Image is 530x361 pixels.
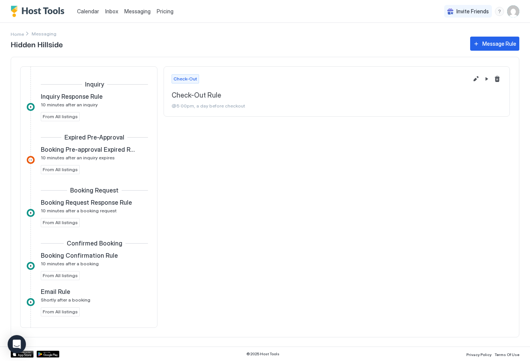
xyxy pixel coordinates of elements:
[11,6,68,17] a: Host Tools Logo
[105,8,118,14] span: Inbox
[495,7,504,16] div: menu
[495,350,519,358] a: Terms Of Use
[41,297,90,303] span: Shortly after a booking
[105,7,118,15] a: Inbox
[246,351,279,356] span: © 2025 Host Tools
[64,133,124,141] span: Expired Pre-Approval
[77,8,99,14] span: Calendar
[41,155,115,160] span: 10 minutes after an inquiry expires
[37,351,59,358] a: Google Play Store
[11,351,34,358] a: App Store
[482,74,491,83] button: Pause Message Rule
[466,352,491,357] span: Privacy Policy
[124,7,151,15] a: Messaging
[67,239,122,247] span: Confirmed Booking
[41,199,132,206] span: Booking Request Response Rule
[172,91,468,100] span: Check-Out Rule
[70,186,119,194] span: Booking Request
[77,7,99,15] a: Calendar
[124,8,151,14] span: Messaging
[43,219,78,226] span: From All listings
[41,252,118,259] span: Booking Confirmation Rule
[466,350,491,358] a: Privacy Policy
[43,113,78,120] span: From All listings
[41,102,98,107] span: 10 minutes after an inquiry
[11,30,24,38] div: Breadcrumb
[41,261,99,266] span: 10 minutes after a booking
[43,308,78,315] span: From All listings
[43,166,78,173] span: From All listings
[43,272,78,279] span: From All listings
[32,31,56,37] span: Breadcrumb
[11,38,463,50] span: Hidden Hillside
[85,80,104,88] span: Inquiry
[11,30,24,38] a: Home
[41,93,103,100] span: Inquiry Response Rule
[41,288,70,295] span: Email Rule
[173,75,197,82] span: Check-Out
[41,208,117,213] span: 10 minutes after a booking request
[41,146,136,153] span: Booking Pre-approval Expired Rule
[157,8,173,15] span: Pricing
[11,31,24,37] span: Home
[172,103,468,109] span: @5:00pm, a day before checkout
[470,37,519,51] button: Message Rule
[8,335,26,353] div: Open Intercom Messenger
[507,5,519,18] div: User profile
[482,40,516,48] div: Message Rule
[471,74,480,83] button: Edit message rule
[493,74,502,83] button: Delete message rule
[456,8,489,15] span: Invite Friends
[495,352,519,357] span: Terms Of Use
